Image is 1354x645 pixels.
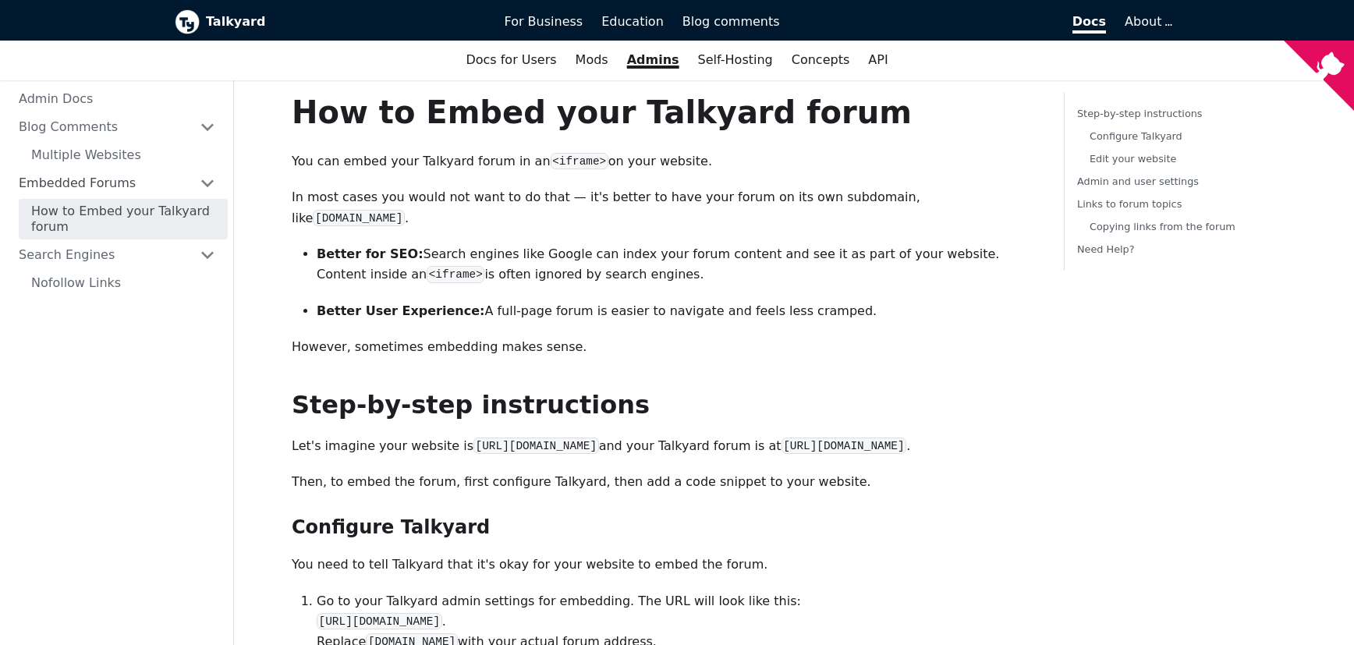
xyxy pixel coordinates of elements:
a: Docs [789,9,1116,35]
a: Step-by-step instructions [1077,108,1203,119]
code: [URL][DOMAIN_NAME] [782,438,907,454]
p: You can embed your Talkyard forum in an on your website. [292,151,1039,172]
span: Docs [1072,14,1106,34]
a: Concepts [782,47,860,73]
span: Blog comments [682,14,780,29]
code: <iframe> [427,266,484,282]
h2: Step-by-step instructions [292,389,1039,420]
a: Blog comments [673,9,789,35]
a: Self-Hosting [689,47,782,73]
a: Nofollow Links [19,271,228,296]
p: Search engines like Google can index your forum content and see it as part of your website. Conte... [317,244,1039,285]
a: API [859,47,897,73]
a: Blog Comments [6,115,228,140]
a: Admin Docs [6,87,228,112]
b: Talkyard [206,12,483,32]
a: How to Embed your Talkyard forum [19,199,228,239]
a: Need Help? [1077,244,1134,256]
code: [URL][DOMAIN_NAME] [317,613,442,629]
h3: Configure Talkyard [292,516,1039,539]
img: Talkyard logo [175,9,200,34]
a: Mods [566,47,618,73]
p: In most cases you would not want to do that — it's better to have your forum on its own subdomain... [292,187,1039,229]
a: Configure Talkyard [1090,130,1182,142]
a: Docs for Users [456,47,565,73]
a: About [1125,14,1170,29]
code: <iframe> [551,153,608,169]
a: Multiple Websites [19,143,228,168]
p: Let's imagine your website is and your Talkyard forum is at . [292,436,1039,456]
code: [DOMAIN_NAME] [313,210,404,226]
a: Copying links from the forum [1090,221,1235,233]
a: For Business [495,9,593,35]
a: Talkyard logoTalkyard [175,9,483,34]
p: You need to tell Talkyard that it's okay for your website to embed the forum. [292,555,1039,575]
span: Education [601,14,664,29]
span: For Business [505,14,583,29]
a: Admins [618,47,689,73]
p: Then, to embed the forum, first configure Talkyard, then add a code snippet to your website. [292,472,1039,492]
strong: Better User Experience: [317,303,484,318]
a: Education [592,9,673,35]
p: However, sometimes embedding makes sense. [292,337,1039,357]
a: Search Engines [6,243,228,268]
a: Edit your website [1090,153,1176,165]
a: Embedded Forums [6,171,228,196]
p: A full-page forum is easier to navigate and feels less cramped. [317,301,1039,321]
strong: Better for SEO: [317,246,424,261]
a: Admin and user settings [1077,175,1199,187]
a: Links to forum topics [1077,198,1182,210]
h1: How to Embed your Talkyard forum [292,93,1039,132]
code: [URL][DOMAIN_NAME] [473,438,599,454]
